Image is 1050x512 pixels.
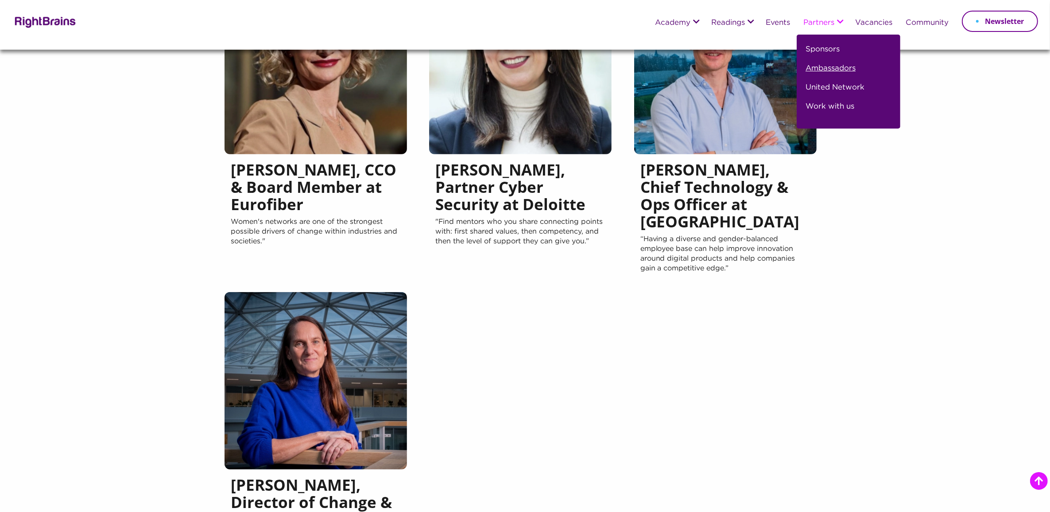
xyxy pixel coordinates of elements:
[655,19,690,27] a: Academy
[435,161,605,217] h5: [PERSON_NAME], Partner Cyber Security at Deloitte
[806,43,840,63] a: Sponsors
[12,15,76,28] img: Rightbrains
[766,19,790,27] a: Events
[803,19,834,27] a: Partners
[906,19,949,27] a: Community
[435,217,605,266] p: "Find mentors who you share connecting points with: first shared values, then competency, and the...
[855,19,892,27] a: Vacancies
[640,161,810,235] h5: [PERSON_NAME], Chief Technology & Ops Officer at [GEOGRAPHIC_DATA]
[806,82,864,101] a: United Network
[231,217,401,266] p: Women's networks are one of the strongest possible drivers of change within industries and societ...
[806,101,854,120] a: Work with us
[711,19,745,27] a: Readings
[640,235,810,283] p: “Having a diverse and gender-balanced employee base can help improve innovation around digital pr...
[231,161,401,217] h5: [PERSON_NAME], CCO & Board Member at Eurofiber
[806,63,856,82] a: Ambassadors
[962,11,1038,32] a: Newsletter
